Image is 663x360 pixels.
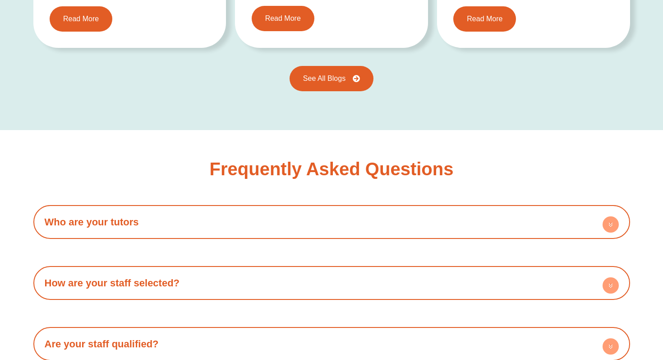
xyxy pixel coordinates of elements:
[45,338,159,350] a: Are your staff qualified?
[45,277,180,289] a: How are your staff selected?
[45,216,139,228] a: Who are your tutors
[63,15,99,23] span: Read More
[50,6,112,32] a: Read More
[508,258,663,360] iframe: Chat Widget
[453,6,516,32] a: Read More
[252,6,314,31] a: Read More
[38,332,626,356] h4: Are your staff qualified?
[303,75,345,82] span: See All Blogs
[210,160,454,178] h3: Frequently Asked Questions
[290,66,373,91] a: See All Blogs
[38,271,626,295] h4: How are your staff selected?
[265,15,301,22] span: Read More
[38,210,626,234] h4: Who are your tutors
[467,15,502,23] span: Read More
